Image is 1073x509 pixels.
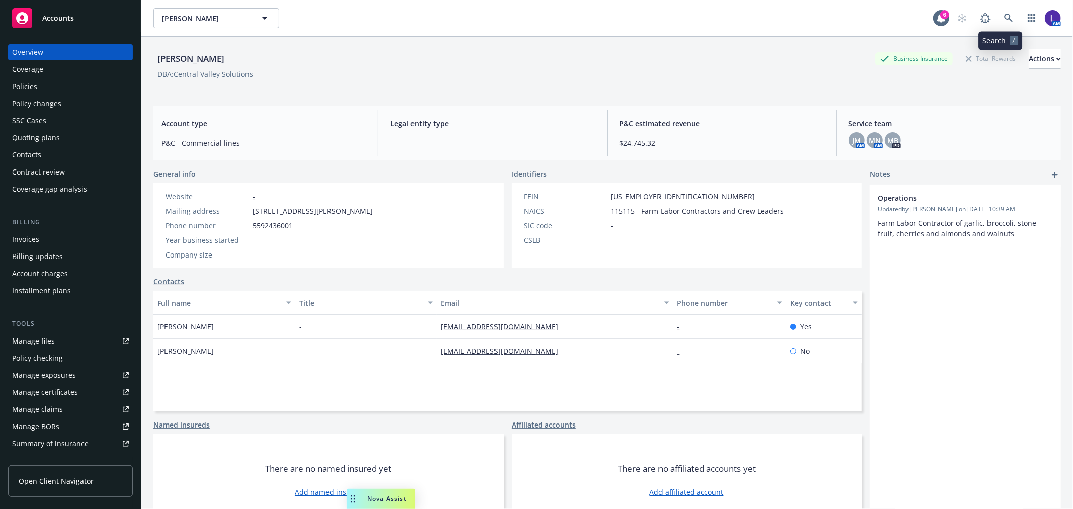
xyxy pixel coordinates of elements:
[166,191,249,202] div: Website
[12,418,59,435] div: Manage BORs
[875,52,953,65] div: Business Insurance
[441,298,657,308] div: Email
[166,249,249,260] div: Company size
[295,487,362,497] a: Add named insured
[8,130,133,146] a: Quoting plans
[441,322,566,331] a: [EMAIL_ADDRESS][DOMAIN_NAME]
[8,401,133,417] a: Manage claims
[347,489,359,509] div: Drag to move
[8,96,133,112] a: Policy changes
[153,276,184,287] a: Contacts
[253,235,255,245] span: -
[786,291,862,315] button: Key contact
[12,367,76,383] div: Manage exposures
[8,436,133,452] a: Summary of insurance
[12,401,63,417] div: Manage claims
[8,44,133,60] a: Overview
[8,418,133,435] a: Manage BORs
[153,52,228,65] div: [PERSON_NAME]
[975,8,996,28] a: Report a Bug
[8,248,133,265] a: Billing updates
[8,283,133,299] a: Installment plans
[878,205,1053,214] span: Updated by [PERSON_NAME] on [DATE] 10:39 AM
[12,181,87,197] div: Coverage gap analysis
[12,283,71,299] div: Installment plans
[266,463,392,475] span: There are no named insured yet
[677,322,688,331] a: -
[12,78,37,95] div: Policies
[8,384,133,400] a: Manage certificates
[161,118,366,129] span: Account type
[12,44,43,60] div: Overview
[869,135,881,146] span: MN
[790,298,847,308] div: Key contact
[166,206,249,216] div: Mailing address
[1029,49,1061,68] div: Actions
[952,8,972,28] a: Start snowing
[390,118,595,129] span: Legal entity type
[611,220,613,231] span: -
[650,487,724,497] a: Add affiliated account
[12,61,43,77] div: Coverage
[157,69,253,79] div: DBA: Central Valley Solutions
[1022,8,1042,28] a: Switch app
[157,321,214,332] span: [PERSON_NAME]
[12,96,61,112] div: Policy changes
[800,321,812,332] span: Yes
[524,220,607,231] div: SIC code
[299,346,302,356] span: -
[12,248,63,265] div: Billing updates
[512,168,547,179] span: Identifiers
[12,164,65,180] div: Contract review
[8,4,133,32] a: Accounts
[8,231,133,247] a: Invoices
[162,13,249,24] span: [PERSON_NAME]
[153,291,295,315] button: Full name
[12,113,46,129] div: SSC Cases
[611,206,784,216] span: 115115 - Farm Labor Contractors and Crew Leaders
[8,350,133,366] a: Policy checking
[961,52,1021,65] div: Total Rewards
[1029,49,1061,69] button: Actions
[12,350,63,366] div: Policy checking
[524,191,607,202] div: FEIN
[8,367,133,383] a: Manage exposures
[347,489,415,509] button: Nova Assist
[512,419,576,430] a: Affiliated accounts
[8,164,133,180] a: Contract review
[12,266,68,282] div: Account charges
[620,118,824,129] span: P&C estimated revenue
[299,298,422,308] div: Title
[1045,10,1061,26] img: photo
[253,249,255,260] span: -
[42,14,74,22] span: Accounts
[800,346,810,356] span: No
[153,168,196,179] span: General info
[8,61,133,77] a: Coverage
[8,181,133,197] a: Coverage gap analysis
[618,463,756,475] span: There are no affiliated accounts yet
[390,138,595,148] span: -
[611,235,613,245] span: -
[367,494,407,503] span: Nova Assist
[12,147,41,163] div: Contacts
[12,384,78,400] div: Manage certificates
[12,436,89,452] div: Summary of insurance
[8,319,133,329] div: Tools
[878,218,1038,238] span: Farm Labor Contractor of garlic, broccoli, stone fruit, cherries and almonds and walnuts
[253,192,255,201] a: -
[253,220,293,231] span: 5592436001
[852,135,861,146] span: JM
[295,291,437,315] button: Title
[677,346,688,356] a: -
[161,138,366,148] span: P&C - Commercial lines
[299,321,302,332] span: -
[19,476,94,486] span: Open Client Navigator
[12,231,39,247] div: Invoices
[441,346,566,356] a: [EMAIL_ADDRESS][DOMAIN_NAME]
[153,419,210,430] a: Named insureds
[166,235,249,245] div: Year business started
[8,78,133,95] a: Policies
[8,266,133,282] a: Account charges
